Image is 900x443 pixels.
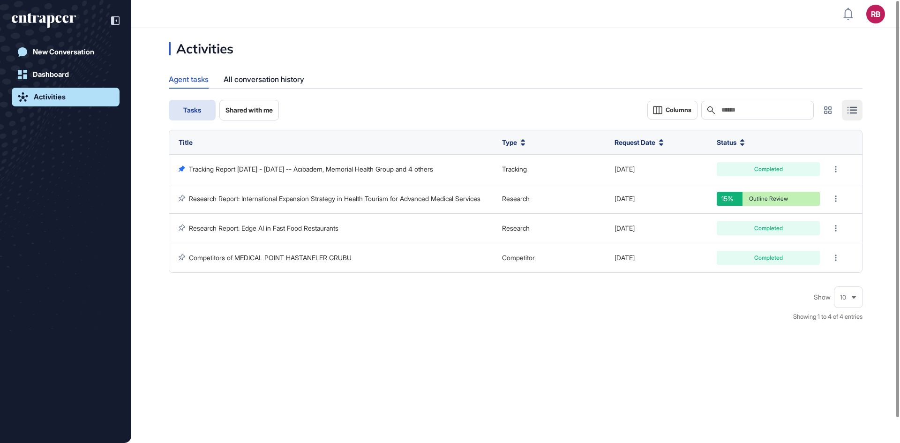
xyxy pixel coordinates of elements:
div: Activities [169,42,233,55]
button: Request Date [615,137,664,147]
a: Research Report: International Expansion Strategy in Health Tourism for Advanced Medical Services [189,195,480,203]
span: 10 [840,294,846,301]
div: Completed [724,166,813,172]
button: RB [866,5,885,23]
a: New Conversation [12,43,120,61]
span: [DATE] [615,254,635,262]
a: Competitors of MEDICAL POINT HASTANELER GRUBU [189,254,352,262]
span: Research [502,224,530,232]
div: Agent tasks [169,70,209,88]
button: Type [502,137,525,147]
button: Shared with me [219,100,279,120]
div: All conversation history [224,70,304,89]
span: Research [502,195,530,203]
div: Showing 1 to 4 of 4 entries [793,312,862,322]
span: Columns [666,106,691,113]
span: [DATE] [615,165,635,173]
a: Tracking Report [DATE] - [DATE] -- Acıbadem, Memorial Health Group and 4 others [189,165,433,173]
span: Title [179,138,193,146]
div: Completed [724,225,813,231]
a: Research Report: Edge AI in Fast Food Restaurants [189,224,338,232]
span: Show [814,293,831,301]
a: Dashboard [12,65,120,84]
span: Tasks [183,106,201,114]
button: Status [717,137,745,147]
div: Activities [34,93,66,101]
div: Outline Review [724,196,813,202]
button: Tasks [169,100,216,120]
span: [DATE] [615,224,635,232]
span: Status [717,137,736,147]
span: Type [502,137,517,147]
a: Activities [12,88,120,106]
div: Dashboard [33,70,69,79]
span: [DATE] [615,195,635,203]
button: Columns [647,101,697,120]
div: Completed [724,255,813,261]
span: Competitor [502,254,535,262]
span: Request Date [615,137,655,147]
span: Shared with me [225,106,273,114]
div: New Conversation [33,48,94,56]
div: entrapeer-logo [12,13,76,28]
div: 15% [717,192,742,206]
span: Tracking [502,165,527,173]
